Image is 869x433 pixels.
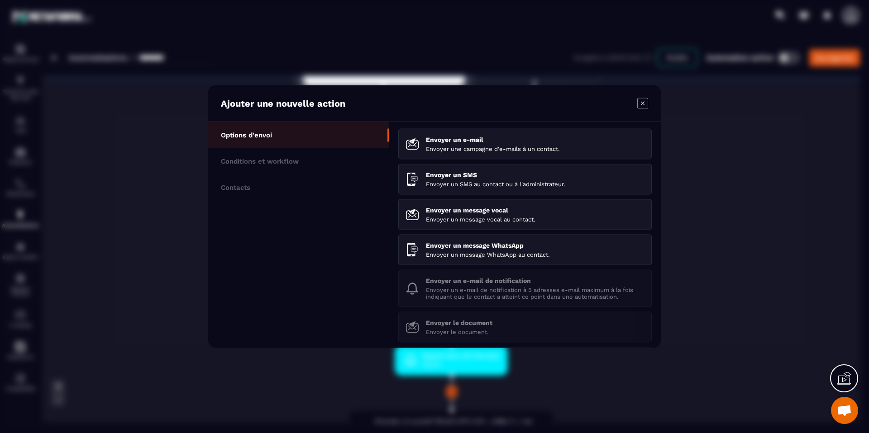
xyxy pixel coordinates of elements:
p: Envoyer un message WhatsApp [426,242,645,249]
p: Contacts [221,184,250,192]
p: Envoyer un SMS au contact ou à l'administrateur. [426,181,645,188]
p: Envoyer un e-mail de notification à 5 adresses e-mail maximum à la fois indiquant que le contact ... [426,287,645,300]
p: Envoyer un message WhatsApp au contact. [426,251,645,258]
p: Envoyer un message vocal [426,207,645,214]
p: Envoyer une campagne d'e-mails à un contact. [426,146,645,152]
p: Envoyer un e-mail [426,136,645,143]
p: Options d'envoi [221,131,272,139]
img: sendVoiceMessage.svg [406,208,419,221]
p: Envoyer un e-mail de notification [426,277,645,284]
p: Envoyer le document. [426,329,645,335]
img: sendEmail.svg [406,137,419,151]
p: Ajouter une nouvelle action [221,98,345,109]
img: sendDocument.svg [406,320,419,334]
p: Conditions et workflow [221,157,299,165]
img: sendSms.svg [406,173,419,186]
p: Envoyer le document [426,319,645,326]
p: Envoyer un SMS [426,171,645,179]
div: Ouvrir le chat [831,397,858,424]
img: bell.svg [406,282,419,295]
img: sendWhatsappMessage.svg [406,243,419,257]
p: Envoyer un message vocal au contact. [426,216,645,223]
